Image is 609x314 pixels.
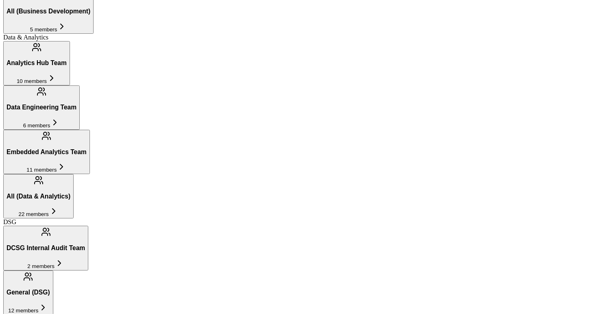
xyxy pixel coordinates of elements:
[7,289,50,296] h3: General (DSG)
[30,26,57,33] span: 5 members
[7,148,87,156] h3: Embedded Analytics Team
[7,59,67,67] h3: Analytics Hub Team
[7,104,76,111] h3: Data Engineering Team
[7,193,70,200] h3: All (Data & Analytics)
[27,263,55,269] span: 2 members
[3,226,88,270] button: DCSG Internal Audit Team2 members
[17,78,47,84] span: 10 members
[7,8,90,15] h3: All (Business Development)
[7,244,85,252] h3: DCSG Internal Audit Team
[3,34,48,41] span: Data & Analytics
[3,218,16,225] span: DSG
[19,211,49,217] span: 22 members
[3,41,70,85] button: Analytics Hub Team10 members
[26,167,57,173] span: 11 members
[3,85,80,130] button: Data Engineering Team6 members
[23,122,50,129] span: 6 members
[3,174,74,218] button: All (Data & Analytics)22 members
[3,130,90,174] button: Embedded Analytics Team11 members
[8,307,38,314] span: 12 members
